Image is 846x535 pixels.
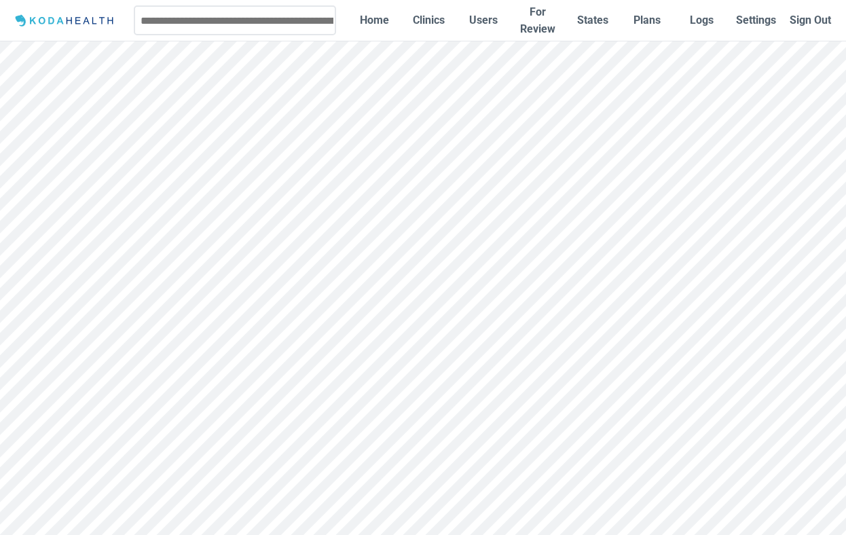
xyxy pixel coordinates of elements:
a: Settings [731,3,780,37]
a: Users [459,3,508,37]
a: Logs [677,3,726,37]
a: Clinics [404,3,453,37]
a: Home [350,3,399,37]
img: Logo [11,12,120,29]
a: States [568,3,617,37]
button: Sign Out [786,3,835,37]
a: Plans [623,3,672,37]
